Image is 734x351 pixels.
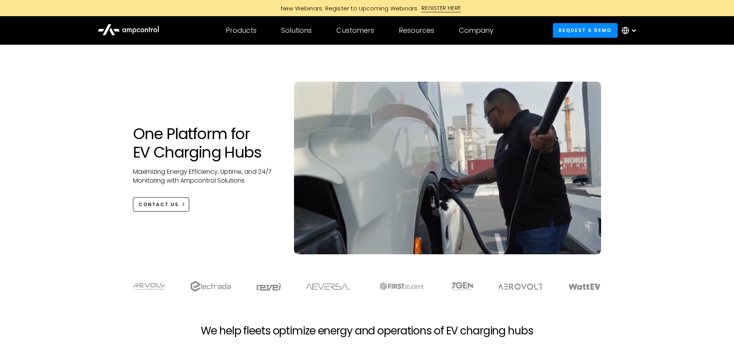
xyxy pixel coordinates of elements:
[336,26,374,35] div: Customers
[498,284,544,290] img: Aerovolt Logo
[399,26,434,35] div: Resources
[226,26,257,35] div: Products
[201,324,533,338] h2: We help fleets optimize energy and operations of EV charging hubs
[422,4,461,12] div: REGISTER HERE
[281,26,312,35] div: Solutions
[133,124,279,161] h1: One Platform for EV Charging Hubs
[133,197,190,212] a: CONTACT US
[133,168,279,185] p: Maximizing Energy Efficiency, Uptime, and 24/7 Monitoring with Ampcontrol Solutions
[553,23,618,37] a: Request a demo
[568,284,601,290] img: WattEV logo
[273,4,422,12] div: New Webinars: Register to Upcoming Webinars
[190,281,231,292] img: electrada logo
[459,26,494,35] div: Company
[194,4,541,12] a: New Webinars: Register to Upcoming WebinarsREGISTER HERE
[139,201,179,208] div: CONTACT US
